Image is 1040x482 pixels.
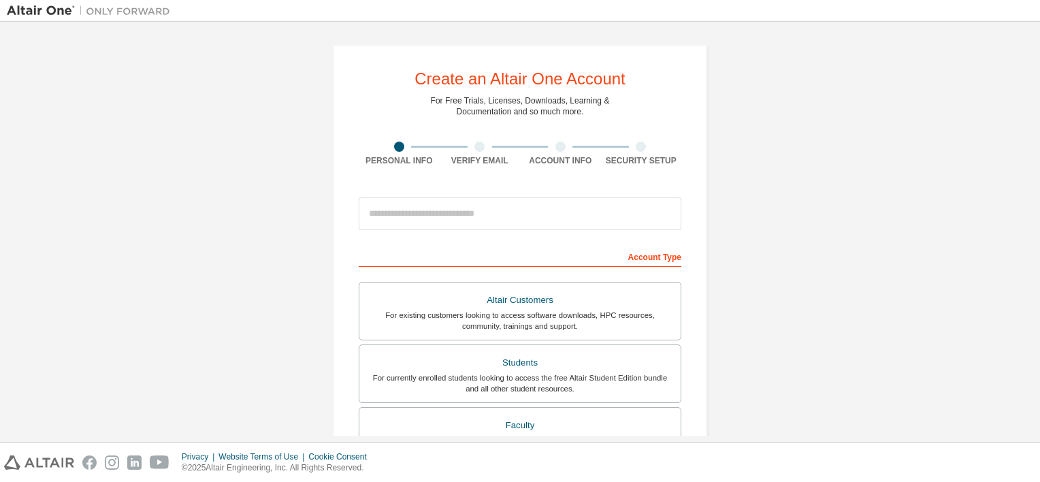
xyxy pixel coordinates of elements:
div: Privacy [182,451,218,462]
div: Altair Customers [368,291,672,310]
div: Students [368,353,672,372]
div: Personal Info [359,155,440,166]
img: instagram.svg [105,455,119,470]
p: © 2025 Altair Engineering, Inc. All Rights Reserved. [182,462,375,474]
img: facebook.svg [82,455,97,470]
img: youtube.svg [150,455,169,470]
div: Account Type [359,245,681,267]
div: For currently enrolled students looking to access the free Altair Student Edition bundle and all ... [368,372,672,394]
div: Cookie Consent [308,451,374,462]
div: For Free Trials, Licenses, Downloads, Learning & Documentation and so much more. [431,95,610,117]
div: Faculty [368,416,672,435]
div: Account Info [520,155,601,166]
div: Verify Email [440,155,521,166]
div: Website Terms of Use [218,451,308,462]
div: For existing customers looking to access software downloads, HPC resources, community, trainings ... [368,310,672,332]
div: Create an Altair One Account [415,71,625,87]
div: For faculty & administrators of academic institutions administering students and accessing softwa... [368,434,672,456]
img: altair_logo.svg [4,455,74,470]
img: linkedin.svg [127,455,142,470]
img: Altair One [7,4,177,18]
div: Security Setup [601,155,682,166]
